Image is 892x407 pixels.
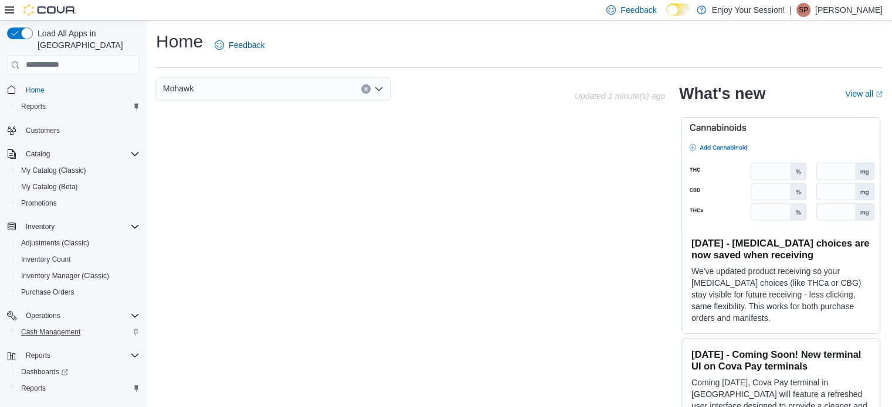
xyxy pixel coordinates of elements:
button: Reports [2,347,144,364]
span: Operations [21,309,140,323]
a: Reports [16,381,50,395]
span: Feedback [229,39,264,51]
button: Operations [2,307,144,324]
a: Cash Management [16,325,85,339]
button: Promotions [12,195,144,211]
button: Cash Management [12,324,144,340]
span: Reports [21,348,140,362]
a: Inventory Manager (Classic) [16,269,114,283]
a: Purchase Orders [16,285,79,299]
a: Customers [21,124,65,138]
span: Dashboards [16,365,140,379]
span: Feedback [620,4,656,16]
button: Operations [21,309,65,323]
a: View allExternal link [845,89,883,98]
p: Enjoy Your Session! [712,3,785,17]
button: Reports [21,348,55,362]
span: Promotions [16,196,140,210]
p: We've updated product receiving so your [MEDICAL_DATA] choices (like THCa or CBG) stay visible fo... [691,265,870,324]
span: Home [21,83,140,97]
span: Load All Apps in [GEOGRAPHIC_DATA] [33,28,140,51]
span: Inventory Manager (Classic) [16,269,140,283]
span: Adjustments (Classic) [16,236,140,250]
button: Purchase Orders [12,284,144,300]
button: Catalog [21,147,55,161]
span: My Catalog (Classic) [21,166,86,175]
span: Inventory [21,220,140,234]
span: Inventory Count [16,252,140,266]
a: Adjustments (Classic) [16,236,94,250]
svg: External link [876,91,883,98]
img: Cova [23,4,76,16]
span: Reports [16,381,140,395]
a: Reports [16,100,50,114]
input: Dark Mode [666,4,691,16]
p: | [789,3,792,17]
button: Inventory [2,218,144,235]
a: Dashboards [16,365,73,379]
a: My Catalog (Classic) [16,163,91,177]
span: Cash Management [16,325,140,339]
span: Reports [16,100,140,114]
button: Inventory [21,220,59,234]
button: Inventory Count [12,251,144,268]
a: Promotions [16,196,62,210]
span: My Catalog (Beta) [21,182,78,191]
button: Customers [2,122,144,139]
span: Adjustments (Classic) [21,238,89,248]
span: My Catalog (Beta) [16,180,140,194]
span: Purchase Orders [21,288,74,297]
span: Purchase Orders [16,285,140,299]
span: Inventory Manager (Classic) [21,271,109,281]
button: Home [2,81,144,98]
span: Home [26,85,45,95]
span: Customers [26,126,60,135]
h2: What's new [679,84,765,103]
a: My Catalog (Beta) [16,180,83,194]
span: Mohawk [163,81,194,95]
p: Updated 1 minute(s) ago [575,91,665,101]
a: Dashboards [12,364,144,380]
span: Catalog [21,147,140,161]
span: Customers [21,123,140,138]
button: Reports [12,98,144,115]
button: Open list of options [374,84,384,94]
button: Inventory Manager (Classic) [12,268,144,284]
button: My Catalog (Beta) [12,179,144,195]
button: Clear input [361,84,371,94]
span: Reports [21,102,46,111]
button: Reports [12,380,144,396]
span: Reports [21,384,46,393]
div: Sebastian Paciocco [796,3,810,17]
span: Cash Management [21,327,80,337]
span: Dashboards [21,367,68,377]
span: Inventory [26,222,55,231]
p: [PERSON_NAME] [815,3,883,17]
button: Adjustments (Classic) [12,235,144,251]
a: Feedback [210,33,269,57]
a: Home [21,83,49,97]
span: Reports [26,351,50,360]
span: My Catalog (Classic) [16,163,140,177]
span: Operations [26,311,60,320]
h3: [DATE] - [MEDICAL_DATA] choices are now saved when receiving [691,237,870,261]
button: My Catalog (Classic) [12,162,144,179]
span: Inventory Count [21,255,71,264]
h1: Home [156,30,203,53]
button: Catalog [2,146,144,162]
h3: [DATE] - Coming Soon! New terminal UI on Cova Pay terminals [691,348,870,372]
span: Promotions [21,199,57,208]
span: SP [799,3,808,17]
span: Catalog [26,149,50,159]
a: Inventory Count [16,252,76,266]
